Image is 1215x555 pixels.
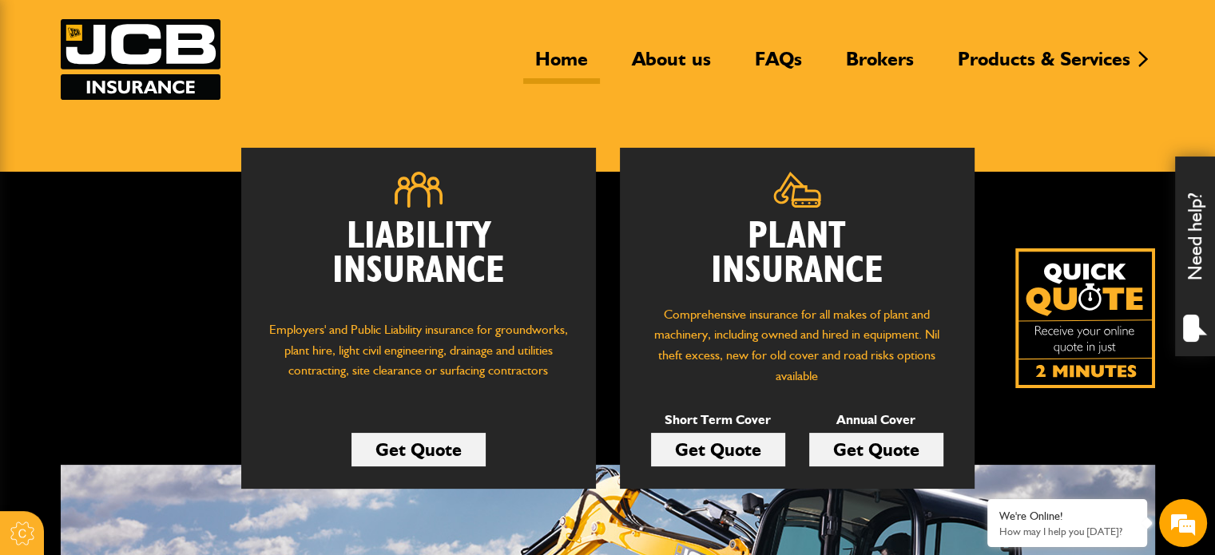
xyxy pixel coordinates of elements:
p: Employers' and Public Liability insurance for groundworks, plant hire, light civil engineering, d... [265,319,572,396]
div: Need help? [1175,157,1215,356]
p: Annual Cover [809,410,943,430]
a: About us [620,47,723,84]
p: Short Term Cover [651,410,785,430]
a: Brokers [834,47,926,84]
a: Get Quote [651,433,785,466]
div: We're Online! [999,509,1135,523]
p: Comprehensive insurance for all makes of plant and machinery, including owned and hired in equipm... [644,304,951,386]
h2: Liability Insurance [265,220,572,304]
a: JCB Insurance Services [61,19,220,100]
img: Quick Quote [1015,248,1155,388]
a: FAQs [743,47,814,84]
a: Get Quote [809,433,943,466]
a: Home [523,47,600,84]
a: Products & Services [946,47,1142,84]
a: Get your insurance quote isn just 2-minutes [1015,248,1155,388]
p: How may I help you today? [999,525,1135,537]
img: JCB Insurance Services logo [61,19,220,100]
a: Get Quote [351,433,486,466]
h2: Plant Insurance [644,220,951,288]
